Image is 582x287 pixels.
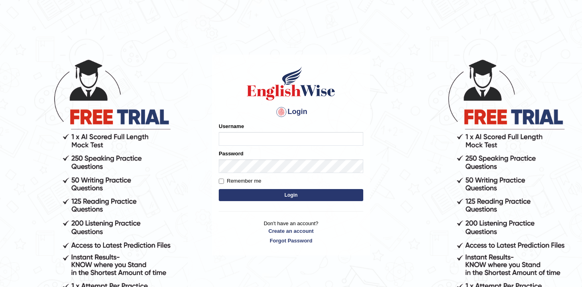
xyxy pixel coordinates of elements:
label: Username [219,122,244,130]
img: Logo of English Wise sign in for intelligent practice with AI [245,65,337,102]
label: Password [219,150,243,157]
a: Create an account [219,227,363,235]
p: Don't have an account? [219,220,363,244]
input: Remember me [219,179,224,184]
button: Login [219,189,363,201]
a: Forgot Password [219,237,363,244]
label: Remember me [219,177,261,185]
h4: Login [219,106,363,118]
